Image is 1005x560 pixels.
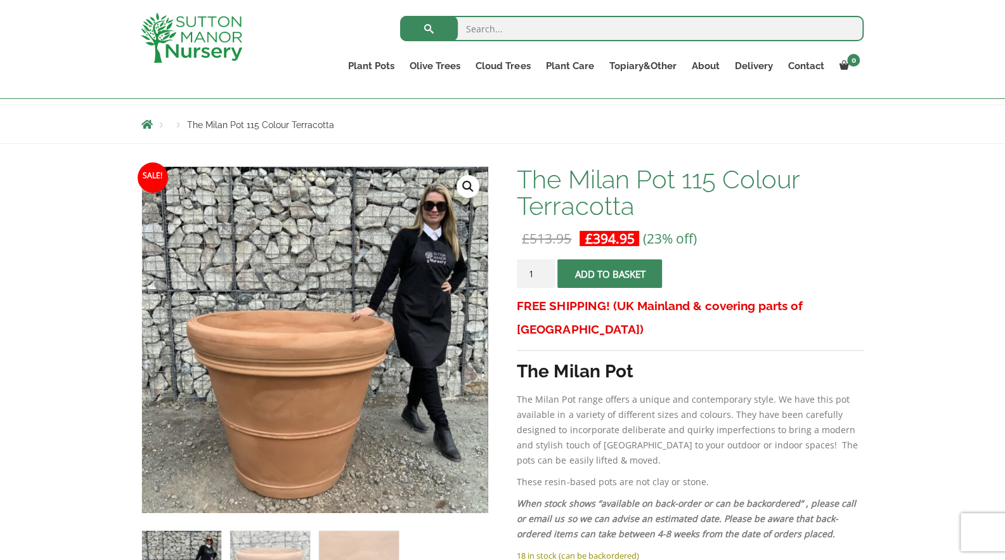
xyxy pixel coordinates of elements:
[187,120,334,130] span: The Milan Pot 115 Colour Terracotta
[522,230,571,247] bdi: 513.95
[601,57,684,75] a: Topiary&Other
[402,57,468,75] a: Olive Trees
[517,259,555,288] input: Product quantity
[468,57,538,75] a: Cloud Trees
[831,57,864,75] a: 0
[642,230,696,247] span: (23% off)
[522,230,529,247] span: £
[847,54,860,67] span: 0
[340,57,402,75] a: Plant Pots
[517,294,864,341] h3: FREE SHIPPING! (UK Mainland & covering parts of [GEOGRAPHIC_DATA])
[557,259,662,288] button: Add to basket
[141,13,242,63] img: logo
[517,392,864,468] p: The Milan Pot range offers a unique and contemporary style. We have this pot available in a varie...
[727,57,780,75] a: Delivery
[138,162,168,193] span: Sale!
[585,230,634,247] bdi: 394.95
[780,57,831,75] a: Contact
[517,497,855,540] em: When stock shows “available on back-order or can be backordered” , please call or email us so we ...
[585,230,592,247] span: £
[517,361,633,382] strong: The Milan Pot
[684,57,727,75] a: About
[400,16,864,41] input: Search...
[457,175,479,198] a: View full-screen image gallery
[141,119,864,129] nav: Breadcrumbs
[517,474,864,490] p: These resin-based pots are not clay or stone.
[517,166,864,219] h1: The Milan Pot 115 Colour Terracotta
[538,57,601,75] a: Plant Care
